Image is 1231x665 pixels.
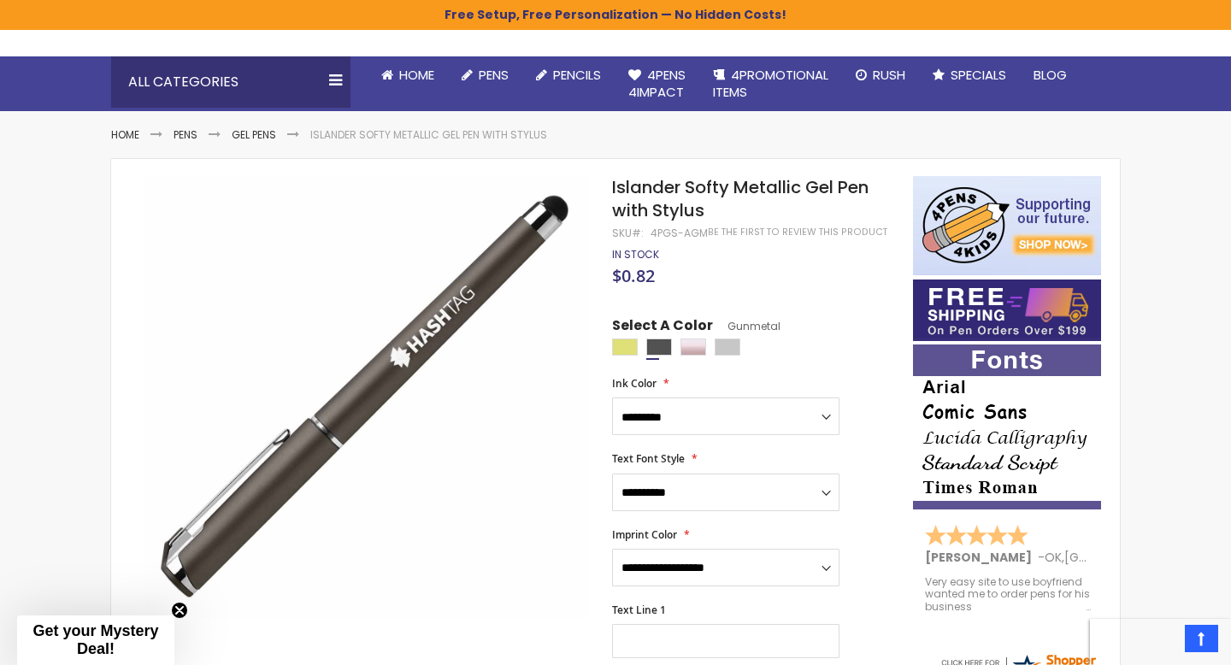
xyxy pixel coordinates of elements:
[1064,549,1190,566] span: [GEOGRAPHIC_DATA]
[171,602,188,619] button: Close teaser
[699,56,842,112] a: 4PROMOTIONALITEMS
[145,174,589,618] img: gunmetal-4pgs-agm-islander-softy-metallic-gel-pen-w-stylus_1.jpg
[612,264,655,287] span: $0.82
[680,338,706,356] div: Rose Gold
[612,226,644,240] strong: SKU
[612,316,713,339] span: Select A Color
[1020,56,1081,94] a: Blog
[842,56,919,94] a: Rush
[232,127,276,142] a: Gel Pens
[913,280,1101,341] img: Free shipping on orders over $199
[310,128,547,142] li: Islander Softy Metallic Gel Pen with Stylus
[919,56,1020,94] a: Specials
[612,376,657,391] span: Ink Color
[399,66,434,84] span: Home
[913,344,1101,509] img: font-personalization-examples
[612,338,638,356] div: Gold
[615,56,699,112] a: 4Pens4impact
[713,66,828,101] span: 4PROMOTIONAL ITEMS
[111,56,350,108] div: All Categories
[646,338,672,356] div: Gunmetal
[17,615,174,665] div: Get your Mystery Deal!Close teaser
[1038,549,1190,566] span: - ,
[628,66,686,101] span: 4Pens 4impact
[612,247,659,262] span: In stock
[925,576,1091,613] div: Very easy site to use boyfriend wanted me to order pens for his business
[612,248,659,262] div: Availability
[553,66,601,84] span: Pencils
[612,175,869,222] span: Islander Softy Metallic Gel Pen with Stylus
[612,527,677,542] span: Imprint Color
[448,56,522,94] a: Pens
[174,127,197,142] a: Pens
[873,66,905,84] span: Rush
[1034,66,1067,84] span: Blog
[32,622,158,657] span: Get your Mystery Deal!
[1090,619,1231,665] iframe: Google Customer Reviews
[651,227,708,240] div: 4PGS-AGM
[925,549,1038,566] span: [PERSON_NAME]
[913,176,1101,275] img: 4pens 4 kids
[713,319,780,333] span: Gunmetal
[951,66,1006,84] span: Specials
[111,127,139,142] a: Home
[368,56,448,94] a: Home
[708,226,887,238] a: Be the first to review this product
[1045,549,1062,566] span: OK
[715,338,740,356] div: Silver
[479,66,509,84] span: Pens
[612,603,666,617] span: Text Line 1
[522,56,615,94] a: Pencils
[612,451,685,466] span: Text Font Style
